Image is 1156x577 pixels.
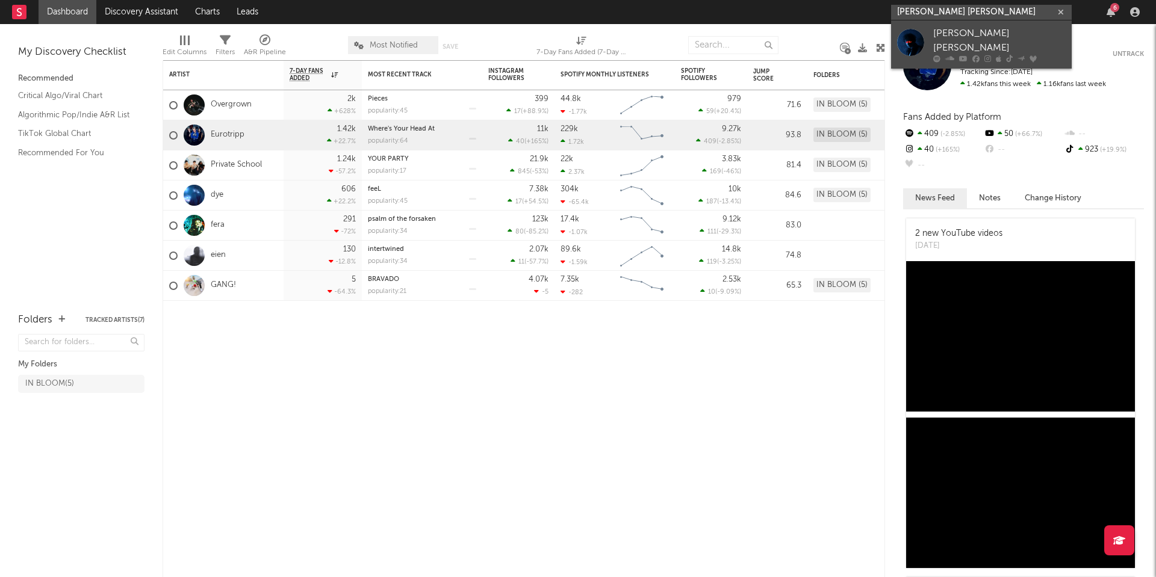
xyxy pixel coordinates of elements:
div: 11k [537,125,548,133]
span: Tracking Since: [DATE] [960,69,1033,76]
span: -3.25 % [719,259,739,265]
div: 2k [347,95,356,103]
a: GANG! [211,280,236,291]
div: My Folders [18,357,144,372]
span: 11 [518,259,524,265]
svg: Chart title [615,181,669,211]
span: 1.16k fans last week [960,81,1106,88]
div: 17.4k [561,215,579,223]
div: 291 [343,215,356,223]
svg: Chart title [615,241,669,271]
span: 1.42k fans this week [960,81,1031,88]
div: A&R Pipeline [244,30,286,65]
div: 9.27k [722,125,741,133]
svg: Chart title [615,90,669,120]
span: 17 [514,108,521,115]
span: -2.85 % [718,138,739,145]
div: Edit Columns [163,45,207,60]
a: Eurotripp [211,130,244,140]
div: -282 [561,288,583,296]
div: Filters [216,45,235,60]
button: Change History [1013,188,1093,208]
div: IN BLOOM (5) [813,188,871,202]
div: 123k [532,215,548,223]
div: popularity: 45 [368,108,408,114]
div: 83.0 [753,218,801,233]
div: 1.42k [337,125,356,133]
div: Filters [216,30,235,65]
a: Critical Algo/Viral Chart [18,89,132,102]
div: 7-Day Fans Added (7-Day Fans Added) [536,45,627,60]
div: 399 [535,95,548,103]
div: -1.77k [561,108,587,116]
div: IN BLOOM (5) [813,278,871,292]
input: Search for folders... [18,334,144,351]
div: 7-Day Fans Added (7-Day Fans Added) [536,30,627,65]
div: psalm of the forsaken [368,216,476,223]
div: 6 [1110,3,1119,12]
a: Algorithmic Pop/Indie A&R List [18,108,132,122]
div: ( ) [700,227,741,235]
div: Jump Score [753,68,783,82]
div: 22k [561,155,573,163]
div: 7.35k [561,276,579,283]
div: Recommended [18,72,144,86]
div: 10k [729,185,741,193]
div: Folders [813,72,904,79]
div: +628 % [328,107,356,115]
div: 2.37k [561,168,585,176]
span: 80 [515,229,524,235]
div: -57.2 % [329,167,356,175]
div: 21.9k [530,155,548,163]
div: Pieces [368,96,476,102]
span: 10 [708,289,715,295]
div: popularity: 45 [368,198,408,205]
div: ( ) [702,167,741,175]
div: -- [1064,126,1144,142]
span: 169 [710,168,721,175]
span: +88.9 % [523,108,547,115]
div: 2.07k [529,245,548,253]
div: 14.8k [722,245,741,253]
svg: Chart title [615,120,669,150]
div: [DATE] [915,240,1002,252]
svg: Chart title [615,150,669,181]
span: -46 % [723,168,739,175]
a: [PERSON_NAME] [PERSON_NAME] [891,20,1072,69]
svg: Chart title [615,211,669,241]
span: +66.7 % [1013,131,1042,138]
div: 229k [561,125,578,133]
div: ( ) [696,137,741,145]
div: 3.83k [722,155,741,163]
div: 1.24k [337,155,356,163]
div: BRAVADO [368,276,476,283]
div: 4.07k [529,276,548,283]
div: Edit Columns [163,30,207,65]
div: 2 new YouTube videos [915,227,1002,240]
div: -1.07k [561,228,588,236]
a: YOUR PARTY [368,156,408,162]
a: dye [211,190,223,200]
div: IN BLOOM (5) [813,97,871,112]
span: 17 [515,199,522,205]
a: eien [211,250,226,261]
a: fera [211,220,225,230]
a: BRAVADO [368,276,399,283]
div: My Discovery Checklist [18,45,144,60]
a: Pieces [368,96,388,102]
span: 409 [704,138,716,145]
div: -12.8 % [329,258,356,265]
span: -57.7 % [526,259,547,265]
a: feeL [368,186,381,193]
a: Recommended For You [18,146,132,159]
div: ( ) [699,258,741,265]
div: -- [983,142,1063,158]
div: 93.8 [753,128,801,143]
span: -29.3 % [718,229,739,235]
div: 71.6 [753,98,801,113]
span: 7-Day Fans Added [290,67,328,82]
a: TikTok Global Chart [18,127,132,140]
span: 119 [707,259,717,265]
span: 40 [516,138,524,145]
div: 50 [983,126,1063,142]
